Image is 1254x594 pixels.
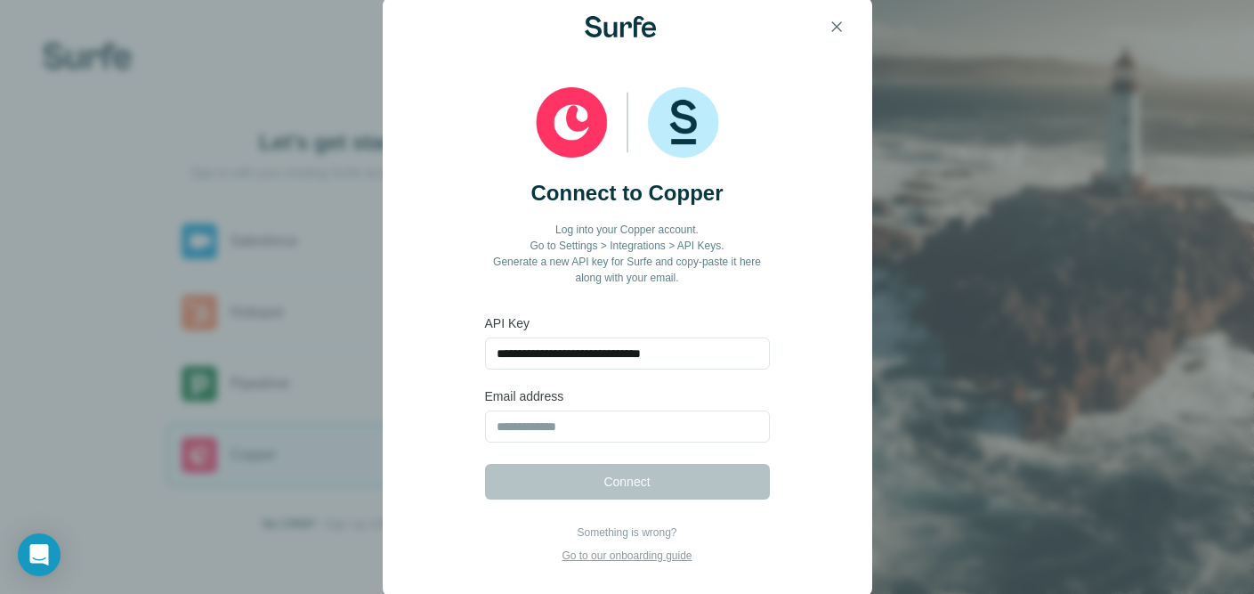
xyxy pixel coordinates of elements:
img: Copper and Surfe logos [536,87,719,159]
p: Go to our onboarding guide [562,548,692,564]
div: Open Intercom Messenger [18,533,61,576]
h2: Connect to Copper [531,179,724,207]
label: API Key [485,314,770,332]
p: Something is wrong? [562,525,692,541]
label: Email address [485,387,770,405]
p: Log into your Copper account. Go to Settings > Integrations > API Keys. Generate a new API key fo... [485,222,770,286]
img: Surfe Logo [585,16,656,37]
